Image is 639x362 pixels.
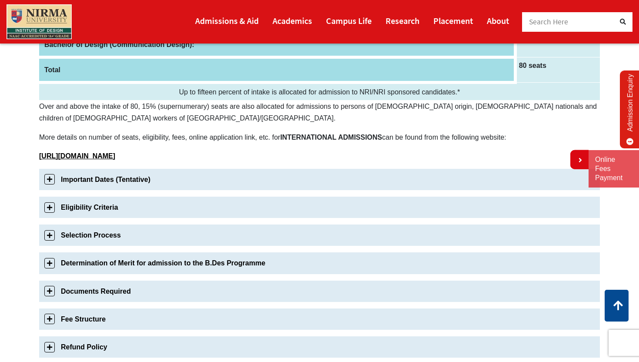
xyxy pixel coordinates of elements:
a: Selection Process [39,225,600,246]
a: Research [386,12,419,30]
a: Online Fees Payment [595,155,632,182]
img: main_logo [7,4,72,39]
p: More details on number of seats, eligibility, fees, online application link, etc. for can be foun... [39,131,600,143]
a: Campus Life [326,12,372,30]
b: INTERNATIONAL ADMISSIONS [280,134,382,141]
th: Total [39,57,515,82]
span: Search Here [529,17,569,27]
a: Academics [273,12,312,30]
td: 40 seats [515,32,600,57]
a: Placement [433,12,473,30]
p: Over and above the intake of 80, 15% (supernumerary) seats are also allocated for admissions to p... [39,101,600,124]
a: Admissions & Aid [195,12,259,30]
a: Fee Structure [39,308,600,330]
th: Bachelor of Design (Communication Design): [39,32,515,57]
a: About [487,12,509,30]
a: Refund Policy [39,336,600,358]
td: 80 seats [515,57,600,82]
a: Documents Required [39,281,600,302]
a: Eligibility Criteria [39,197,600,218]
a: [URL][DOMAIN_NAME] [39,152,115,160]
a: Important Dates (Tentative) [39,169,600,190]
a: Determination of Merit for admission to the B.Des Programme [39,252,600,274]
td: Up to fifteen percent of intake is allocated for admission to NRI/NRI sponsored candidates. [39,82,600,100]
